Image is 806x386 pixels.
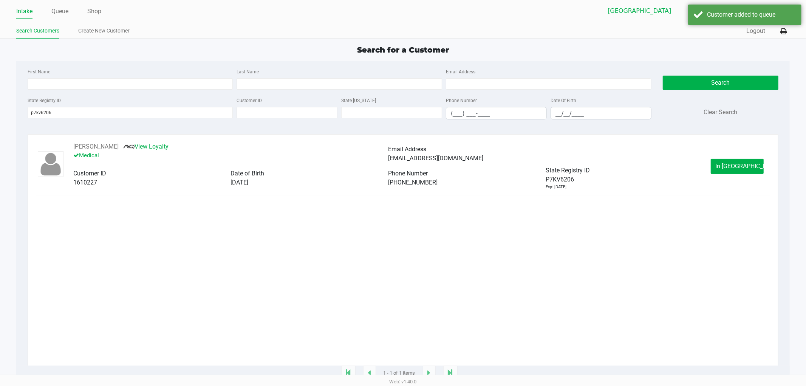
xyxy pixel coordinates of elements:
div: Exp: [DATE] [546,184,566,191]
label: State [US_STATE] [341,97,376,104]
button: Select [686,4,697,18]
span: 1610227 [73,179,97,186]
button: In [GEOGRAPHIC_DATA] [711,159,764,174]
button: Search [663,76,778,90]
kendo-maskedtextbox: Format: (999) 999-9999 [446,107,547,119]
input: Format: MM/DD/YYYY [551,107,651,119]
span: Email Address [388,146,426,153]
span: [DATE] [231,179,248,186]
label: Date Of Birth [551,97,576,104]
label: State Registry ID [28,97,61,104]
label: Last Name [237,68,259,75]
span: [PHONE_NUMBER] [388,179,438,186]
span: Search for a Customer [357,45,449,54]
span: Customer ID [73,170,106,177]
app-submit-button: Move to last page [443,366,458,381]
a: Search Customers [16,26,59,36]
a: Shop [87,6,101,17]
label: Customer ID [237,97,262,104]
button: Logout [746,26,765,36]
p: Medical [73,151,388,160]
span: Web: v1.40.0 [390,379,417,384]
span: Date of Birth [231,170,264,177]
button: See customer info [73,142,119,151]
span: [GEOGRAPHIC_DATA] [608,6,681,16]
kendo-maskedtextbox: Format: MM/DD/YYYY [551,107,651,119]
label: First Name [28,68,50,75]
label: Email Address [446,68,475,75]
span: Phone Number [388,170,428,177]
a: Create New Customer [78,26,130,36]
span: In [GEOGRAPHIC_DATA] [716,163,779,170]
span: State Registry ID [546,167,590,174]
app-submit-button: Move to first page [341,366,356,381]
app-submit-button: Next [423,366,436,381]
span: 1 - 1 of 1 items [384,369,415,377]
app-submit-button: Previous [363,366,376,381]
a: View Loyalty [123,143,169,150]
a: Intake [16,6,32,17]
button: Clear Search [704,108,738,117]
a: Queue [51,6,68,17]
span: P7KV6206 [546,175,574,184]
input: Format: (999) 999-9999 [446,107,546,119]
label: Phone Number [446,97,477,104]
div: Customer added to queue [707,10,796,19]
span: [EMAIL_ADDRESS][DOMAIN_NAME] [388,155,483,162]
